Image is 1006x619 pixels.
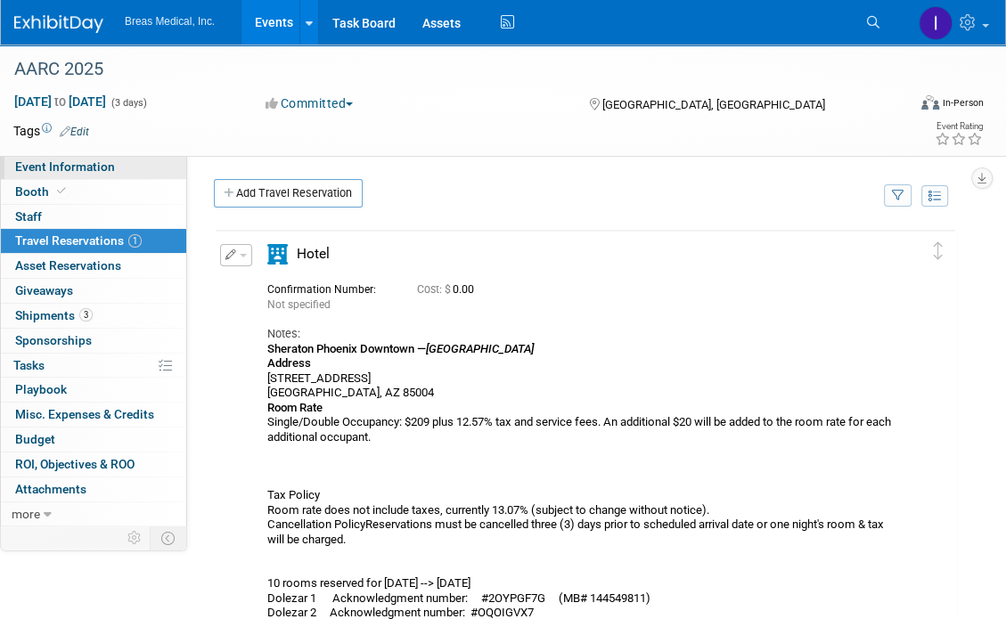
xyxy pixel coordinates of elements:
[1,229,186,253] a: Travel Reservations1
[934,242,943,260] i: Click and drag to move item
[15,407,154,421] span: Misc. Expenses & Credits
[119,526,151,550] td: Personalize Event Tab Strip
[15,333,92,347] span: Sponsorships
[15,184,70,199] span: Booth
[919,6,953,40] img: Inga Dolezar
[1,254,186,278] a: Asset Reservations
[15,233,142,248] span: Travel Reservations
[125,15,215,28] span: Breas Medical, Inc.
[214,179,363,208] a: Add Travel Reservation
[1,205,186,229] a: Staff
[15,258,121,273] span: Asset Reservations
[110,97,147,109] span: (3 days)
[79,308,93,322] span: 3
[259,94,360,112] button: Committed
[15,283,73,297] span: Giveaways
[12,507,40,521] span: more
[267,326,894,342] div: Notes:
[1,155,186,179] a: Event Information
[15,308,93,322] span: Shipments
[1,428,186,452] a: Budget
[267,342,534,355] b: Sheraton Phoenix Downtown —
[13,122,89,140] td: Tags
[297,246,330,262] span: Hotel
[15,457,135,471] span: ROI, Objectives & ROO
[417,283,481,296] span: 0.00
[1,403,186,427] a: Misc. Expenses & Credits
[267,401,323,414] b: Room Rate
[1,329,186,353] a: Sponsorships
[942,96,984,110] div: In-Person
[15,159,115,174] span: Event Information
[60,126,89,138] a: Edit
[15,382,67,396] span: Playbook
[921,95,939,110] img: Format-Inperson.png
[15,209,42,224] span: Staff
[1,452,186,476] a: ROI, Objectives & ROO
[417,283,453,296] span: Cost: $
[426,342,534,355] i: [GEOGRAPHIC_DATA]
[1,477,186,501] a: Attachments
[128,234,142,248] span: 1
[1,180,186,204] a: Booth
[8,53,888,86] div: AARC 2025
[267,298,331,311] span: Not specified
[267,244,288,265] i: Hotel
[13,94,107,110] span: [DATE] [DATE]
[267,356,311,370] b: Address
[14,15,103,33] img: ExhibitDay
[52,94,69,109] span: to
[892,191,904,202] i: Filter by Traveler
[13,358,45,372] span: Tasks
[57,186,66,196] i: Booth reservation complete
[1,354,186,378] a: Tasks
[151,526,187,550] td: Toggle Event Tabs
[267,278,390,297] div: Confirmation Number:
[935,122,983,131] div: Event Rating
[15,432,55,446] span: Budget
[15,482,86,496] span: Attachments
[1,279,186,303] a: Giveaways
[833,93,984,119] div: Event Format
[1,502,186,526] a: more
[1,378,186,402] a: Playbook
[602,98,825,111] span: [GEOGRAPHIC_DATA], [GEOGRAPHIC_DATA]
[1,304,186,328] a: Shipments3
